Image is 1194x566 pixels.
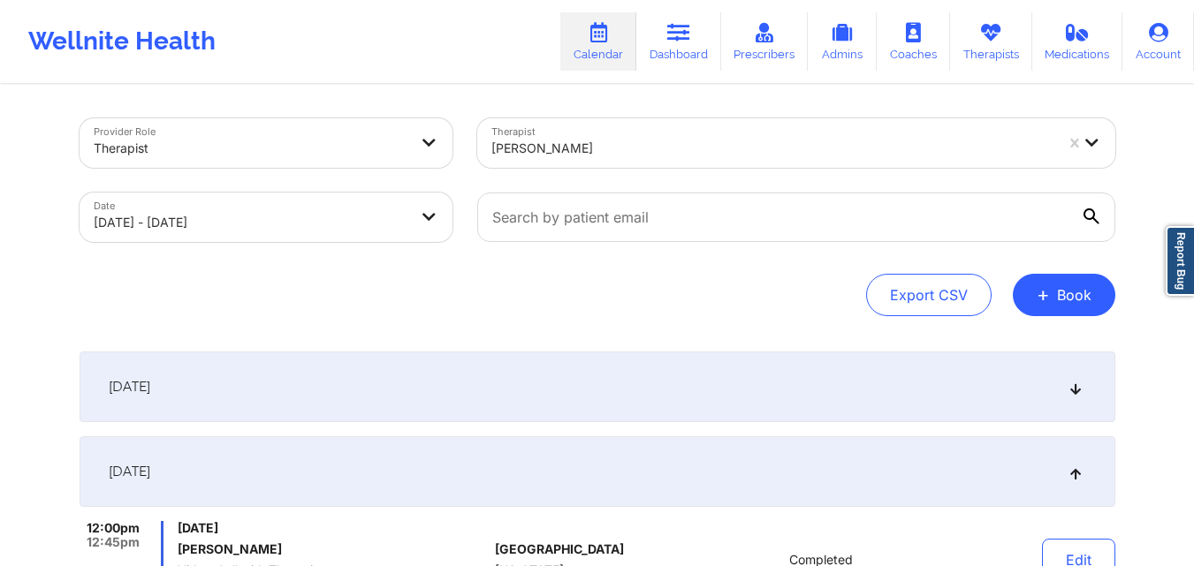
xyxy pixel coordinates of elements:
[87,535,140,549] span: 12:45pm
[866,274,992,316] button: Export CSV
[109,378,150,396] span: [DATE]
[94,129,408,168] div: Therapist
[1032,12,1123,71] a: Medications
[1013,274,1115,316] button: +Book
[178,542,488,556] h6: [PERSON_NAME]
[1166,226,1194,296] a: Report Bug
[109,463,150,480] span: [DATE]
[560,12,636,71] a: Calendar
[877,12,950,71] a: Coaches
[1037,290,1050,299] span: +
[94,203,408,242] div: [DATE] - [DATE]
[495,542,624,556] span: [GEOGRAPHIC_DATA]
[808,12,877,71] a: Admins
[950,12,1032,71] a: Therapists
[721,12,809,71] a: Prescribers
[491,129,1053,168] div: [PERSON_NAME]
[477,192,1115,242] input: Search by patient email
[178,521,488,535] span: [DATE]
[1122,12,1194,71] a: Account
[636,12,721,71] a: Dashboard
[87,521,140,535] span: 12:00pm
